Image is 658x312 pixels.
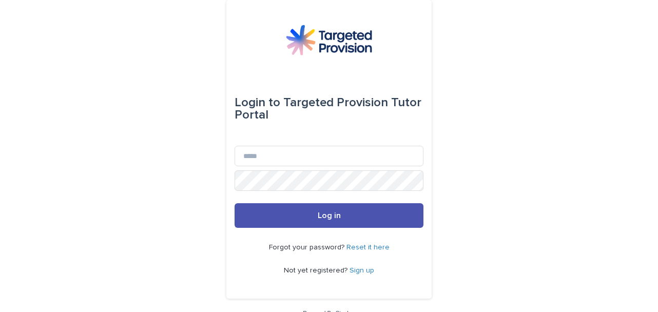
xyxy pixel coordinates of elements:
span: Log in [318,211,341,220]
div: Targeted Provision Tutor Portal [235,88,423,129]
span: Login to [235,96,280,109]
a: Sign up [350,267,374,274]
span: Forgot your password? [269,244,346,251]
a: Reset it here [346,244,390,251]
span: Not yet registered? [284,267,350,274]
button: Log in [235,203,423,228]
img: M5nRWzHhSzIhMunXDL62 [286,25,372,55]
